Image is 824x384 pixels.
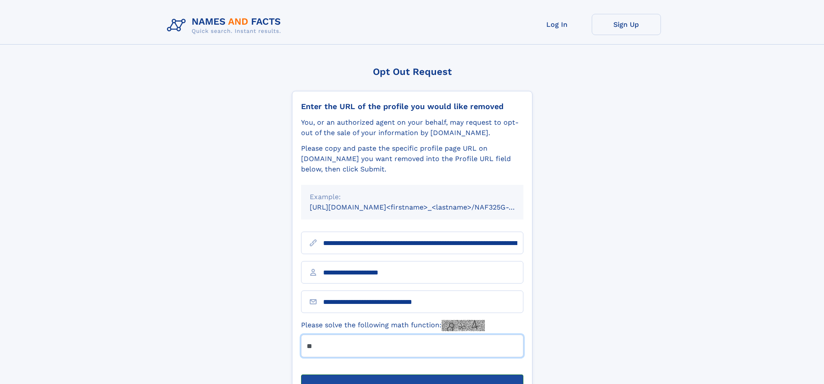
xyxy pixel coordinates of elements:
[592,14,661,35] a: Sign Up
[310,203,540,211] small: [URL][DOMAIN_NAME]<firstname>_<lastname>/NAF325G-xxxxxxxx
[310,192,515,202] div: Example:
[301,117,523,138] div: You, or an authorized agent on your behalf, may request to opt-out of the sale of your informatio...
[301,320,485,331] label: Please solve the following math function:
[301,143,523,174] div: Please copy and paste the specific profile page URL on [DOMAIN_NAME] you want removed into the Pr...
[301,102,523,111] div: Enter the URL of the profile you would like removed
[164,14,288,37] img: Logo Names and Facts
[523,14,592,35] a: Log In
[292,66,532,77] div: Opt Out Request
